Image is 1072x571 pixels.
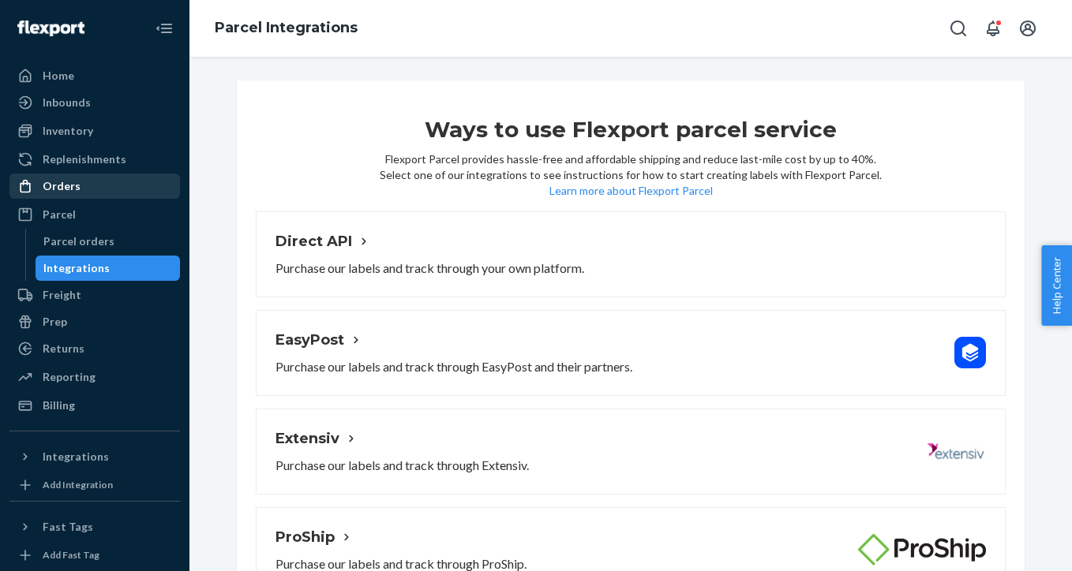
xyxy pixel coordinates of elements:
div: Inventory [43,123,93,139]
a: Add Integration [9,476,180,494]
a: Extensiv Purchase our labels and track through Extensiv. [256,409,1006,494]
a: Integrations [36,256,181,281]
a: Returns [9,336,180,361]
a: Inbounds [9,90,180,115]
div: Freight [43,287,81,303]
h2: Direct API [275,231,584,252]
div: Parcel [43,207,76,222]
div: Integrations [43,260,110,276]
img: proship.400246161df7ea4783f5a433479648b2.png [858,534,986,565]
h2: Extensiv [275,428,529,449]
button: Help Center [1041,245,1072,326]
p: Purchase our labels and track through your own platform. [275,259,584,278]
div: Inbounds [43,95,91,110]
div: Returns [43,341,84,356]
button: Integrations [9,444,180,469]
a: Parcel Integrations [215,19,358,36]
h2: ProShip [275,527,527,547]
div: Add Fast Tag [43,548,99,562]
a: Billing [9,393,180,418]
a: Inventory [9,118,180,144]
img: Flexport logo [17,21,84,36]
a: EasyPost Purchase our labels and track through EasyPost and their partners. [256,310,1006,396]
button: Fast Tags [9,514,180,539]
div: Home [43,68,74,84]
img: extensiv.4abf26f20304a761be7c5bdd6134ff21.png [925,435,986,467]
h1: Ways to use Flexport parcel service [425,115,837,144]
a: Direct API Purchase our labels and track through your own platform. [256,211,1006,297]
div: Integrations [43,449,109,465]
div: Parcel orders [43,233,114,249]
img: easypost.9f817f2d83bdea3814bf2f0657c23879.png [954,337,986,368]
button: Open Search Box [943,13,974,44]
div: Add Integration [43,478,113,491]
a: Replenishments [9,147,180,172]
p: Flexport Parcel provides hassle-free and affordable shipping and reduce last-mile cost by up to 4... [380,151,882,183]
div: Fast Tags [43,519,93,535]
ol: breadcrumbs [202,6,370,51]
div: Prep [43,314,67,330]
p: Purchase our labels and track through EasyPost and their partners. [275,358,632,376]
p: Purchase our labels and track through Extensiv. [275,457,529,475]
a: Home [9,63,180,88]
a: Reporting [9,364,180,390]
button: Open notifications [977,13,1009,44]
h2: EasyPost [275,330,632,350]
a: Orders [9,174,180,199]
a: Prep [9,309,180,334]
div: Reporting [43,369,96,385]
a: Parcel [9,202,180,227]
a: Add Fast Tag [9,546,180,565]
button: Open account menu [1012,13,1044,44]
a: Learn more about Flexport Parcel [549,183,713,199]
div: Orders [43,178,81,194]
a: Freight [9,282,180,308]
div: Replenishments [43,151,126,167]
div: Billing [43,397,75,413]
a: Parcel orders [36,229,181,254]
button: Close Navigation [148,13,180,44]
